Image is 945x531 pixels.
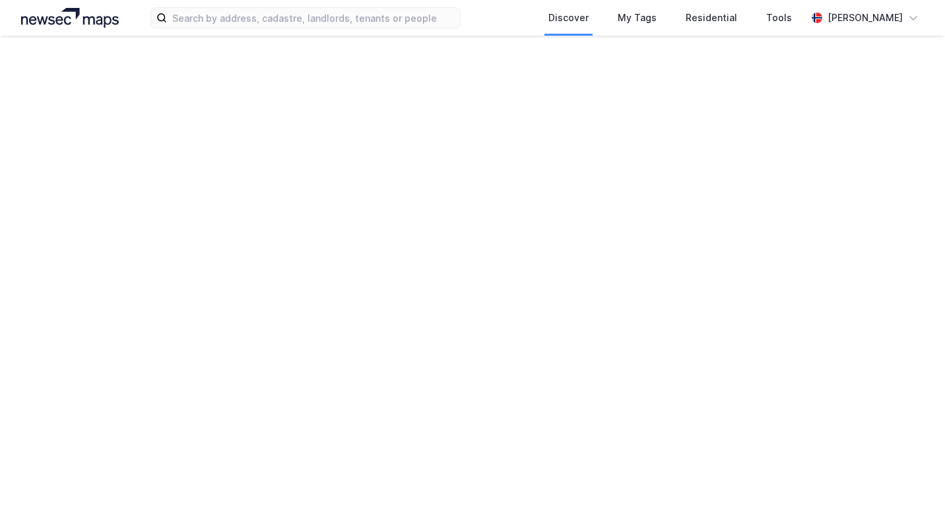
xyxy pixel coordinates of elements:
div: [PERSON_NAME] [828,10,903,26]
input: Search by address, cadastre, landlords, tenants or people [167,8,460,28]
div: Residential [686,10,737,26]
img: logo.a4113a55bc3d86da70a041830d287a7e.svg [21,8,119,28]
div: Discover [548,10,589,26]
div: My Tags [618,10,657,26]
div: Tools [766,10,792,26]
